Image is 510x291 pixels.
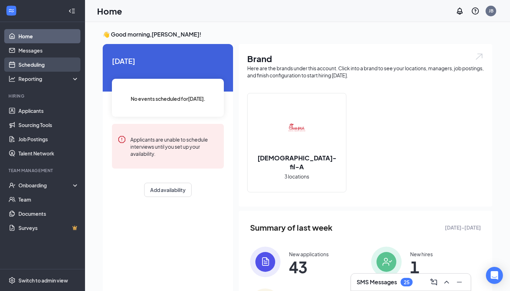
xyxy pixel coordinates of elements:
[284,172,309,180] span: 3 locations
[97,5,122,17] h1: Home
[475,53,484,61] img: open.6027fd2a22e1237b5b06.svg
[112,55,224,66] span: [DATE]
[486,267,503,284] div: Open Intercom Messenger
[18,43,79,57] a: Messages
[131,95,205,103] span: No events scheduled for [DATE] .
[18,132,79,146] a: Job Postings
[289,260,329,273] span: 43
[445,224,481,231] span: [DATE] - [DATE]
[68,7,75,15] svg: Collapse
[8,168,78,174] div: Team Management
[247,65,484,79] div: Here are the brands under this account. Click into a brand to see your locations, managers, job p...
[410,251,433,258] div: New hires
[103,31,492,38] h3: 👋 Good morning, [PERSON_NAME] !
[18,146,79,160] a: Talent Network
[247,53,484,65] h1: Brand
[18,207,79,221] a: Documents
[8,7,15,14] svg: WorkstreamLogo
[8,277,16,284] svg: Settings
[357,278,397,286] h3: SMS Messages
[18,118,79,132] a: Sourcing Tools
[18,104,79,118] a: Applicants
[248,153,346,171] h2: [DEMOGRAPHIC_DATA]-fil-A
[130,135,218,157] div: Applicants are unable to schedule interviews until you set up your availability.
[371,247,402,277] img: icon
[428,276,440,288] button: ComposeMessage
[18,192,79,207] a: Team
[118,135,126,144] svg: Error
[471,7,480,15] svg: QuestionInfo
[18,182,73,189] div: Onboarding
[8,75,16,82] svg: Analysis
[250,221,333,234] span: Summary of last week
[454,276,465,288] button: Minimize
[18,29,79,43] a: Home
[289,251,329,258] div: New applications
[455,278,464,286] svg: Minimize
[274,105,319,150] img: Chick-fil-A
[8,93,78,99] div: Hiring
[18,75,79,82] div: Reporting
[430,278,438,286] svg: ComposeMessage
[441,276,452,288] button: ChevronUp
[8,182,16,189] svg: UserCheck
[18,277,68,284] div: Switch to admin view
[404,279,409,285] div: 25
[18,57,79,72] a: Scheduling
[144,183,192,197] button: Add availability
[410,260,433,273] span: 1
[442,278,451,286] svg: ChevronUp
[250,247,280,277] img: icon
[489,8,493,14] div: JB
[455,7,464,15] svg: Notifications
[18,221,79,235] a: SurveysCrown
